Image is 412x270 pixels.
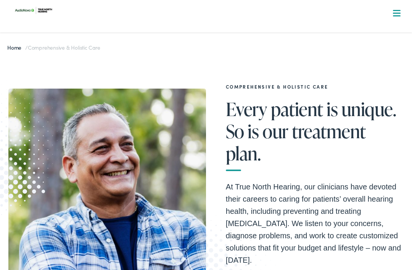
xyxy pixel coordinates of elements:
[226,121,244,141] span: So
[292,121,366,141] span: treatment
[226,143,261,163] span: plan.
[7,44,25,51] a: Home
[262,121,288,141] span: our
[271,99,323,119] span: patient
[341,99,396,119] span: unique.
[28,44,100,51] span: Comprehensive & Holistic Care
[226,84,404,89] h2: Comprehensive & Holistic Care
[7,44,100,51] span: /
[327,99,338,119] span: is
[248,121,259,141] span: is
[14,31,404,54] a: What We Offer
[226,99,267,119] span: Every
[226,181,404,266] p: At True North Hearing, our clinicians have devoted their careers to caring for patients’ overall ...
